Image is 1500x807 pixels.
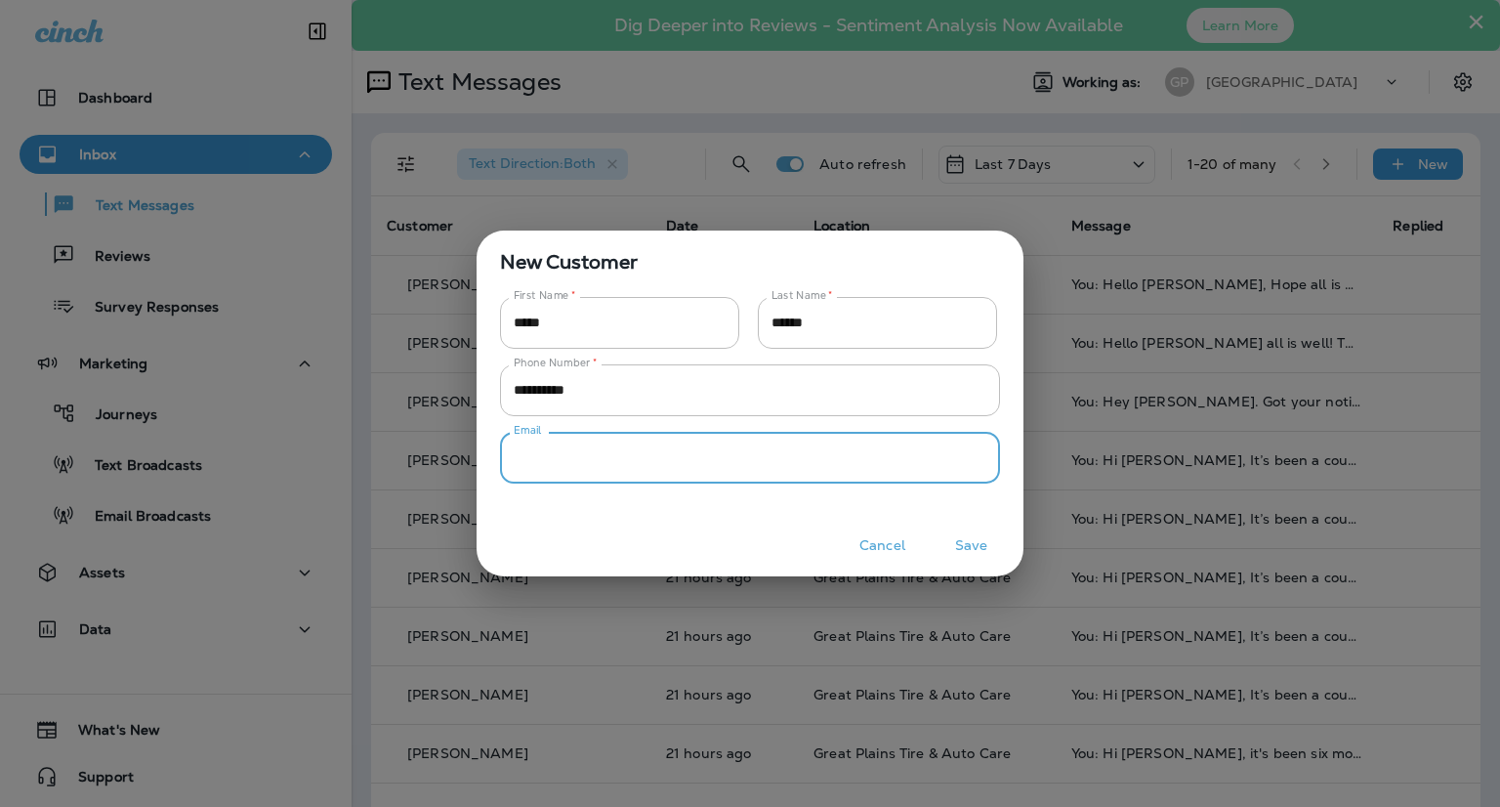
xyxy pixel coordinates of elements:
[935,531,1008,561] button: Save
[514,356,597,370] label: Phone Number
[477,231,1023,277] span: New Customer
[771,288,833,303] label: Last Name
[514,423,541,438] label: Email
[514,288,576,303] label: First Name
[846,531,919,561] button: Cancel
